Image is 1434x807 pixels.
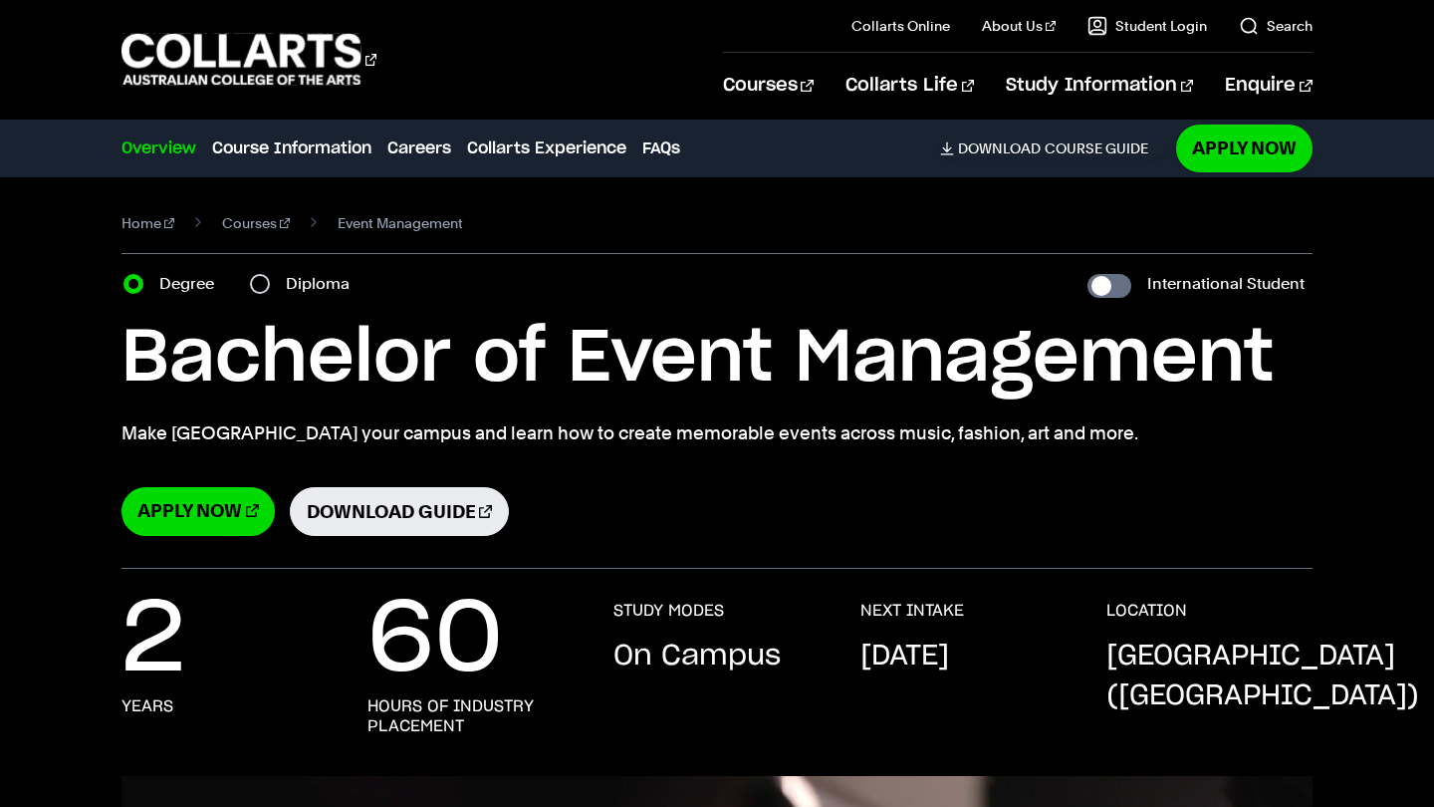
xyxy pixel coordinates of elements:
[1147,270,1305,298] label: International Student
[121,136,196,160] a: Overview
[1006,53,1193,119] a: Study Information
[159,270,226,298] label: Degree
[982,16,1056,36] a: About Us
[851,16,950,36] a: Collarts Online
[290,487,509,536] a: Download Guide
[860,637,949,676] p: [DATE]
[286,270,361,298] label: Diploma
[860,601,964,621] h3: NEXT INTAKE
[1239,16,1313,36] a: Search
[338,209,463,237] span: Event Management
[121,314,1312,403] h1: Bachelor of Event Management
[940,139,1164,157] a: DownloadCourse Guide
[367,696,574,736] h3: hours of industry placement
[387,136,451,160] a: Careers
[222,209,290,237] a: Courses
[1087,16,1207,36] a: Student Login
[845,53,974,119] a: Collarts Life
[1225,53,1312,119] a: Enquire
[121,696,173,716] h3: years
[613,601,724,621] h3: STUDY MODES
[613,637,781,676] p: On Campus
[1106,601,1187,621] h3: LOCATION
[958,139,1041,157] span: Download
[723,53,814,119] a: Courses
[121,419,1312,447] p: Make [GEOGRAPHIC_DATA] your campus and learn how to create memorable events across music, fashion...
[121,487,274,536] a: Apply Now
[467,136,626,160] a: Collarts Experience
[1176,125,1313,171] a: Apply Now
[121,209,174,237] a: Home
[121,601,185,680] p: 2
[642,136,680,160] a: FAQs
[121,31,376,88] div: Go to homepage
[1106,637,1419,716] p: [GEOGRAPHIC_DATA] ([GEOGRAPHIC_DATA])
[367,601,503,680] p: 60
[212,136,371,160] a: Course Information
